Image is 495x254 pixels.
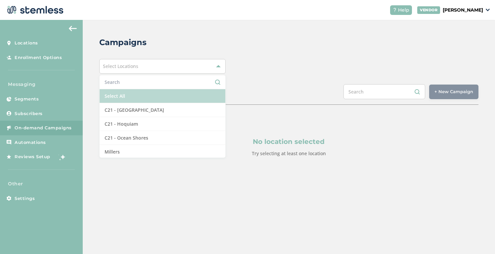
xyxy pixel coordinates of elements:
[55,150,68,163] img: glitter-stars-b7820f95.gif
[343,84,425,99] input: Search
[15,154,50,160] span: Reviews Setup
[15,40,38,46] span: Locations
[69,26,77,31] img: icon-arrow-back-accent-c549486e.svg
[131,137,447,147] p: No location selected
[15,125,72,131] span: On-demand Campaigns
[15,54,62,61] span: Enrollment Options
[15,139,46,146] span: Automations
[486,9,490,11] img: icon_down-arrow-small-66adaf34.svg
[15,96,39,102] span: Segments
[99,36,147,48] h2: Campaigns
[103,63,138,69] span: Select Locations
[252,150,326,157] label: Try selecting at least one location
[100,89,225,103] li: Select All
[462,222,495,254] iframe: Chat Widget
[393,8,397,12] img: icon-help-white-03924b79.svg
[443,7,483,14] p: [PERSON_NAME]
[398,7,409,14] span: Help
[15,110,43,117] span: Subscribers
[105,79,220,86] input: Search
[100,131,225,145] li: C21 - Ocean Shores
[100,117,225,131] li: C21 - Hoquiam
[100,103,225,117] li: C21 - [GEOGRAPHIC_DATA]
[5,3,64,17] img: logo-dark-0685b13c.svg
[100,145,225,159] li: Millers
[417,6,440,14] div: VENDOR
[15,195,35,202] span: Settings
